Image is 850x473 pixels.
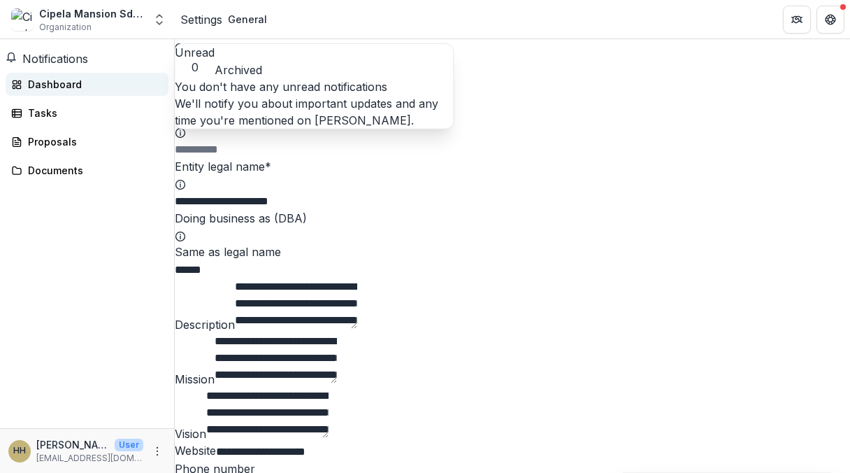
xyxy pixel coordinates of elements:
[175,211,307,225] label: Doing business as (DBA)
[175,95,453,129] p: We'll notify you about important updates and any time you're mentioned on [PERSON_NAME].
[175,318,235,332] label: Description
[175,160,271,174] label: Entity legal name
[11,8,34,31] img: Cipela Mansion Sdn Bhd
[22,52,88,66] span: Notifications
[175,61,215,74] span: 0
[28,77,157,92] div: Dashboard
[115,439,143,451] p: User
[6,159,168,182] a: Documents
[175,56,850,73] a: Team
[13,446,26,456] div: Hidayah Hassan
[228,12,267,27] div: General
[175,444,216,458] label: Website
[28,134,157,149] div: Proposals
[175,44,215,74] button: Unread
[180,9,273,29] nav: breadcrumb
[175,78,453,95] p: You don't have any unread notifications
[39,6,144,21] div: Cipela Mansion Sdn Bhd
[175,427,206,441] label: Vision
[6,130,168,153] a: Proposals
[28,106,157,120] div: Tasks
[150,6,169,34] button: Open entity switcher
[816,6,844,34] button: Get Help
[36,452,143,465] p: [EMAIL_ADDRESS][DOMAIN_NAME]
[175,372,215,386] label: Mission
[175,73,850,90] a: Authentication
[180,11,222,28] a: Settings
[6,73,168,96] a: Dashboard
[783,6,811,34] button: Partners
[175,245,281,259] span: Same as legal name
[6,50,88,67] button: Notifications
[39,21,92,34] span: Organization
[6,101,168,125] a: Tasks
[28,163,157,178] div: Documents
[175,90,850,106] h2: Profile information
[36,437,109,452] p: [PERSON_NAME]
[175,39,850,56] a: General
[215,62,262,78] button: Archived
[149,443,166,460] button: More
